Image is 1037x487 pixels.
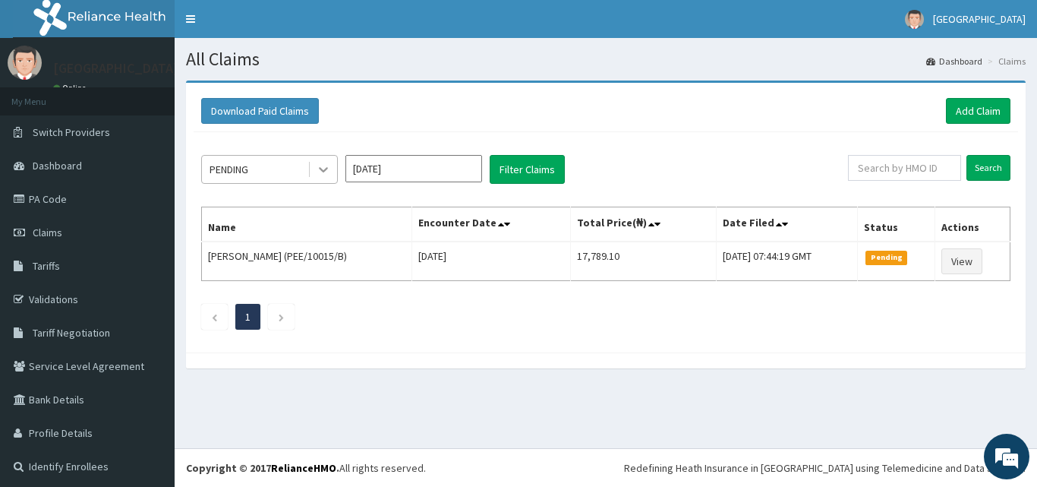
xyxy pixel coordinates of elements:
[412,242,570,281] td: [DATE]
[848,155,961,181] input: Search by HMO ID
[926,55,982,68] a: Dashboard
[33,159,82,172] span: Dashboard
[53,62,178,75] p: [GEOGRAPHIC_DATA]
[412,207,570,242] th: Encounter Date
[935,207,1010,242] th: Actions
[624,460,1026,476] div: Redefining Heath Insurance in [GEOGRAPHIC_DATA] using Telemedicine and Data Science!
[8,46,42,80] img: User Image
[946,98,1010,124] a: Add Claim
[941,248,982,274] a: View
[271,461,336,475] a: RelianceHMO
[175,448,1037,487] footer: All rights reserved.
[717,242,858,281] td: [DATE] 07:44:19 GMT
[33,326,110,340] span: Tariff Negotiation
[186,461,339,475] strong: Copyright © 2017 .
[33,125,110,139] span: Switch Providers
[278,310,285,324] a: Next page
[570,242,717,281] td: 17,789.10
[202,242,412,281] td: [PERSON_NAME] (PEE/10015/B)
[933,12,1026,26] span: [GEOGRAPHIC_DATA]
[53,83,90,93] a: Online
[490,155,565,184] button: Filter Claims
[33,226,62,239] span: Claims
[201,98,319,124] button: Download Paid Claims
[210,162,248,177] div: PENDING
[33,259,60,273] span: Tariffs
[865,251,907,264] span: Pending
[245,310,251,324] a: Page 1 is your current page
[717,207,858,242] th: Date Filed
[984,55,1026,68] li: Claims
[966,155,1010,181] input: Search
[345,155,482,182] input: Select Month and Year
[570,207,717,242] th: Total Price(₦)
[905,10,924,29] img: User Image
[858,207,935,242] th: Status
[186,49,1026,69] h1: All Claims
[211,310,218,324] a: Previous page
[202,207,412,242] th: Name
